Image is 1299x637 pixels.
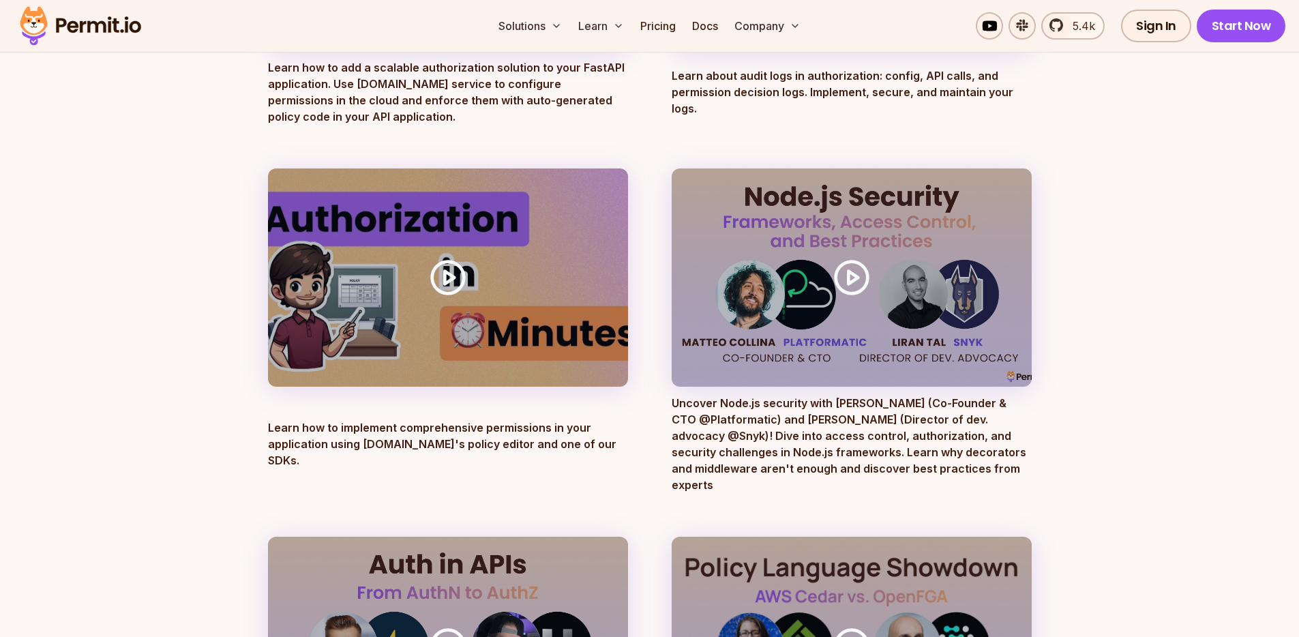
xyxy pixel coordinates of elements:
[573,12,629,40] button: Learn
[1197,10,1286,42] a: Start Now
[14,3,147,49] img: Permit logo
[687,12,723,40] a: Docs
[268,419,628,493] p: Learn how to implement comprehensive permissions in your application using [DOMAIN_NAME]'s policy...
[1064,18,1095,34] span: 5.4k
[268,59,628,125] p: Learn how to add a scalable authorization solution to your FastAPI application. Use [DOMAIN_NAME]...
[672,68,1032,125] p: Learn about audit logs in authorization: config, API calls, and permission decision logs. Impleme...
[729,12,806,40] button: Company
[1121,10,1191,42] a: Sign In
[635,12,681,40] a: Pricing
[1041,12,1105,40] a: 5.4k
[672,395,1032,493] p: Uncover Node.js security with [PERSON_NAME] (Co-Founder & CTO @Platformatic) and [PERSON_NAME] (D...
[493,12,567,40] button: Solutions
